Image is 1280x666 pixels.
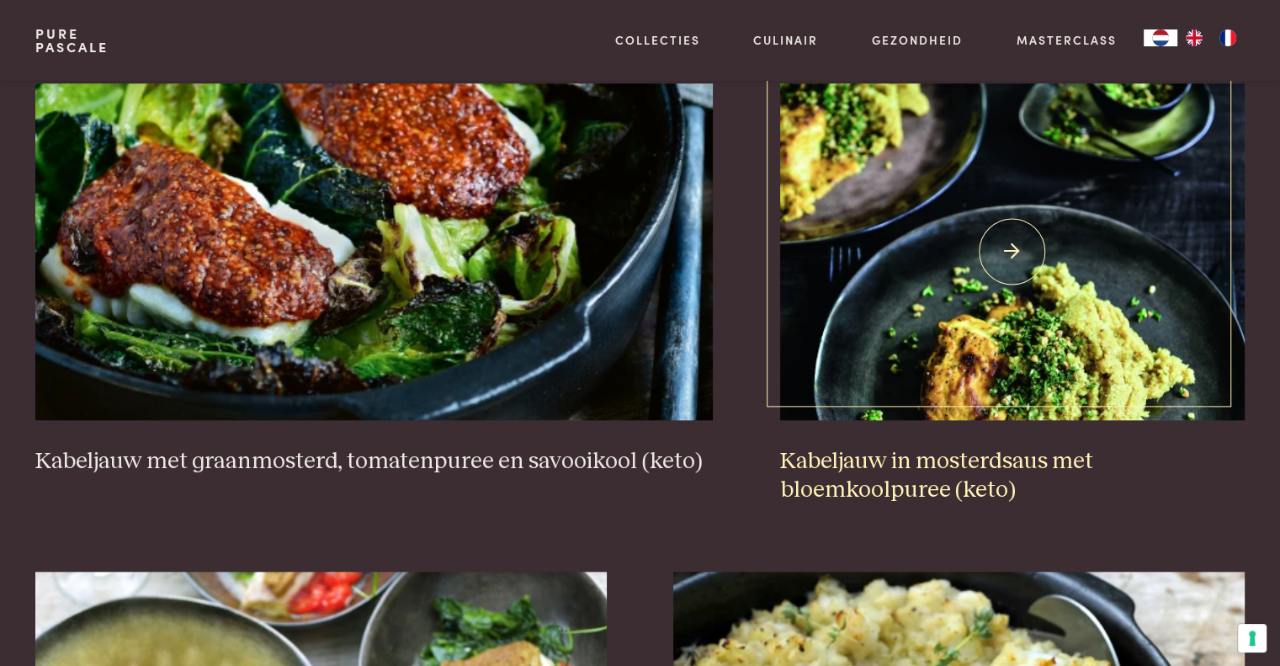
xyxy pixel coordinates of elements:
a: EN [1177,29,1211,46]
a: FR [1211,29,1245,46]
img: Kabeljauw met graanmosterd, tomatenpuree en savooikool (keto) [35,83,713,420]
a: Collecties [615,31,700,49]
a: Kabeljauw in mosterdsaus met bloemkoolpuree (keto) Kabeljauw in mosterdsaus met bloemkoolpuree (k... [780,83,1245,505]
a: Culinair [753,31,818,49]
h3: Kabeljauw met graanmosterd, tomatenpuree en savooikool (keto) [35,447,713,477]
h3: Kabeljauw in mosterdsaus met bloemkoolpuree (keto) [780,447,1245,505]
a: Masterclass [1017,31,1117,49]
div: Language [1144,29,1177,46]
ul: Language list [1177,29,1245,46]
a: PurePascale [35,27,109,54]
button: Uw voorkeuren voor toestemming voor trackingtechnologieën [1238,624,1267,653]
a: Kabeljauw met graanmosterd, tomatenpuree en savooikool (keto) Kabeljauw met graanmosterd, tomaten... [35,83,713,476]
aside: Language selected: Nederlands [1144,29,1245,46]
img: Kabeljauw in mosterdsaus met bloemkoolpuree (keto) [780,83,1245,420]
a: NL [1144,29,1177,46]
a: Gezondheid [872,31,963,49]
